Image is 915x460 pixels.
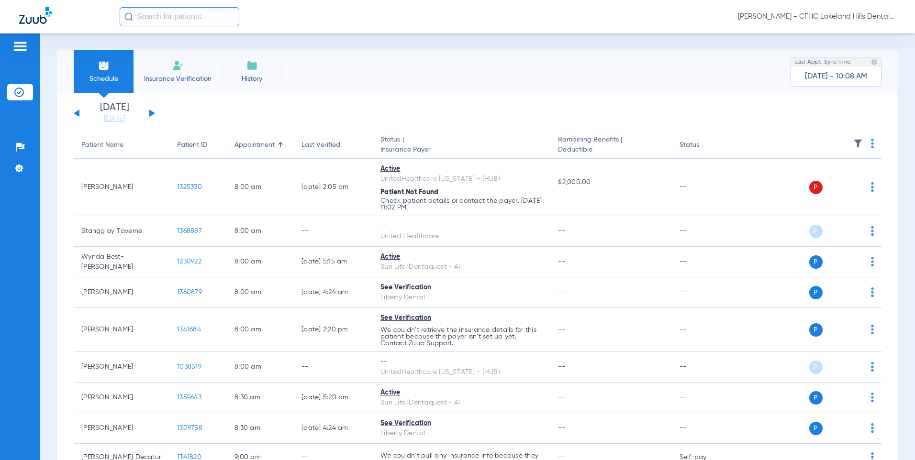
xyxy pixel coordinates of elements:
[380,283,543,293] div: See Verification
[246,60,258,71] img: History
[294,247,373,277] td: [DATE] 5:15 AM
[809,361,823,374] span: P
[672,247,736,277] td: --
[74,247,169,277] td: Wynda Best-[PERSON_NAME]
[853,139,863,148] img: filter.svg
[301,140,365,150] div: Last Verified
[141,74,215,84] span: Insurance Verification
[558,425,565,431] span: --
[227,352,294,383] td: 8:00 AM
[294,216,373,247] td: --
[380,428,543,438] div: Liberty Dental
[227,383,294,413] td: 8:30 AM
[19,7,52,24] img: Zuub Logo
[558,363,565,370] span: --
[809,181,823,194] span: P
[871,182,874,192] img: group-dot-blue.svg
[558,289,565,296] span: --
[177,228,202,234] span: 1368887
[124,12,133,21] img: Search Icon
[871,139,874,148] img: group-dot-blue.svg
[558,187,664,197] span: --
[672,277,736,308] td: --
[234,140,286,150] div: Appointment
[871,59,878,66] img: last sync help info
[380,221,543,231] div: --
[294,308,373,352] td: [DATE] 2:20 PM
[550,132,671,159] th: Remaining Benefits |
[81,140,123,150] div: Patient Name
[809,323,823,337] span: P
[380,357,543,367] div: --
[227,247,294,277] td: 8:00 AM
[74,352,169,383] td: [PERSON_NAME]
[380,367,543,377] div: UnitedHealthcare [US_STATE] - (HUB)
[672,308,736,352] td: --
[794,57,852,67] span: Last Appt. Sync Time:
[380,174,543,184] div: UnitedHealthcare [US_STATE] - (HUB)
[380,164,543,174] div: Active
[229,74,275,84] span: History
[177,425,202,431] span: 1309758
[380,313,543,323] div: See Verification
[294,413,373,444] td: [DATE] 4:24 AM
[74,308,169,352] td: [PERSON_NAME]
[177,140,207,150] div: Patient ID
[672,352,736,383] td: --
[177,289,202,296] span: 1360879
[558,177,664,187] span: $2,000.00
[294,352,373,383] td: --
[380,327,543,347] p: We couldn’t retrieve the insurance details for this patient because the payer isn’t set up yet. C...
[380,197,543,211] p: Check patient details or contact the payer. [DATE] 11:02 PM.
[234,140,275,150] div: Appointment
[672,132,736,159] th: Status
[380,293,543,303] div: Liberty Dental
[871,226,874,236] img: group-dot-blue.svg
[871,287,874,297] img: group-dot-blue.svg
[672,383,736,413] td: --
[227,308,294,352] td: 8:00 AM
[380,388,543,398] div: Active
[672,216,736,247] td: --
[74,277,169,308] td: [PERSON_NAME]
[871,393,874,402] img: group-dot-blue.svg
[74,216,169,247] td: Stangglay Taverne
[867,414,915,460] iframe: Chat Widget
[86,114,143,124] a: [DATE]
[380,252,543,262] div: Active
[74,159,169,216] td: [PERSON_NAME]
[294,383,373,413] td: [DATE] 5:20 AM
[172,60,184,71] img: Manual Insurance Verification
[380,262,543,272] div: Sun Life/Dentaquest - AI
[809,391,823,405] span: P
[380,398,543,408] div: Sun Life/Dentaquest - AI
[558,145,664,155] span: Deductible
[227,216,294,247] td: 8:00 AM
[294,277,373,308] td: [DATE] 4:24 AM
[380,145,543,155] span: Insurance Payer
[558,394,565,401] span: --
[177,394,201,401] span: 1359643
[738,12,896,22] span: [PERSON_NAME] - CFHC Lakeland Hills Dental
[227,277,294,308] td: 8:00 AM
[86,103,143,124] li: [DATE]
[672,413,736,444] td: --
[294,159,373,216] td: [DATE] 2:05 PM
[809,225,823,238] span: P
[871,325,874,334] img: group-dot-blue.svg
[12,41,28,52] img: hamburger-icon
[558,258,565,265] span: --
[805,72,867,81] span: [DATE] - 10:08 AM
[177,258,201,265] span: 1230922
[809,255,823,269] span: P
[380,418,543,428] div: See Verification
[558,228,565,234] span: --
[74,383,169,413] td: [PERSON_NAME]
[81,140,162,150] div: Patient Name
[227,413,294,444] td: 8:30 AM
[373,132,550,159] th: Status |
[227,159,294,216] td: 8:00 AM
[177,140,219,150] div: Patient ID
[380,189,438,196] span: Patient Not Found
